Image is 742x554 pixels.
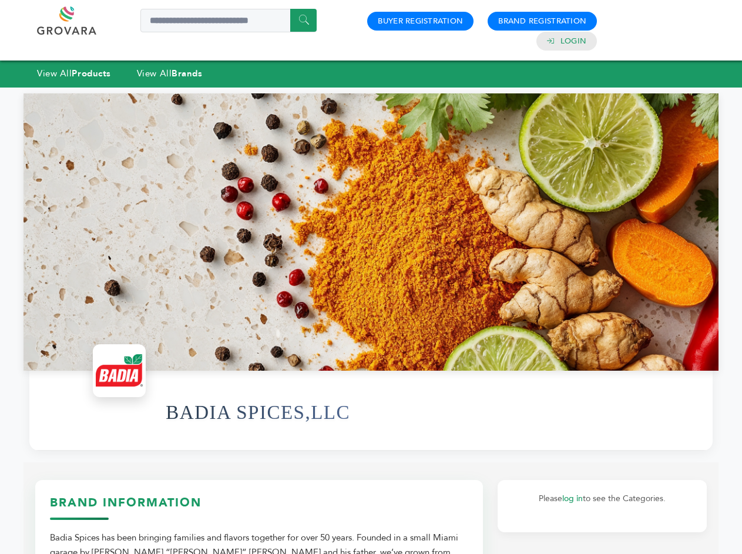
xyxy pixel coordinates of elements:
a: View AllBrands [137,68,203,79]
a: Brand Registration [498,16,586,26]
img: BADIA SPICES,LLC Logo [96,347,143,394]
a: log in [562,493,583,504]
strong: Brands [172,68,202,79]
input: Search a product or brand... [140,9,317,32]
p: Please to see the Categories. [509,492,695,506]
strong: Products [72,68,110,79]
a: Buyer Registration [378,16,463,26]
h3: Brand Information [50,495,468,520]
a: Login [560,36,586,46]
h1: BADIA SPICES,LLC [166,384,350,441]
a: View AllProducts [37,68,111,79]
